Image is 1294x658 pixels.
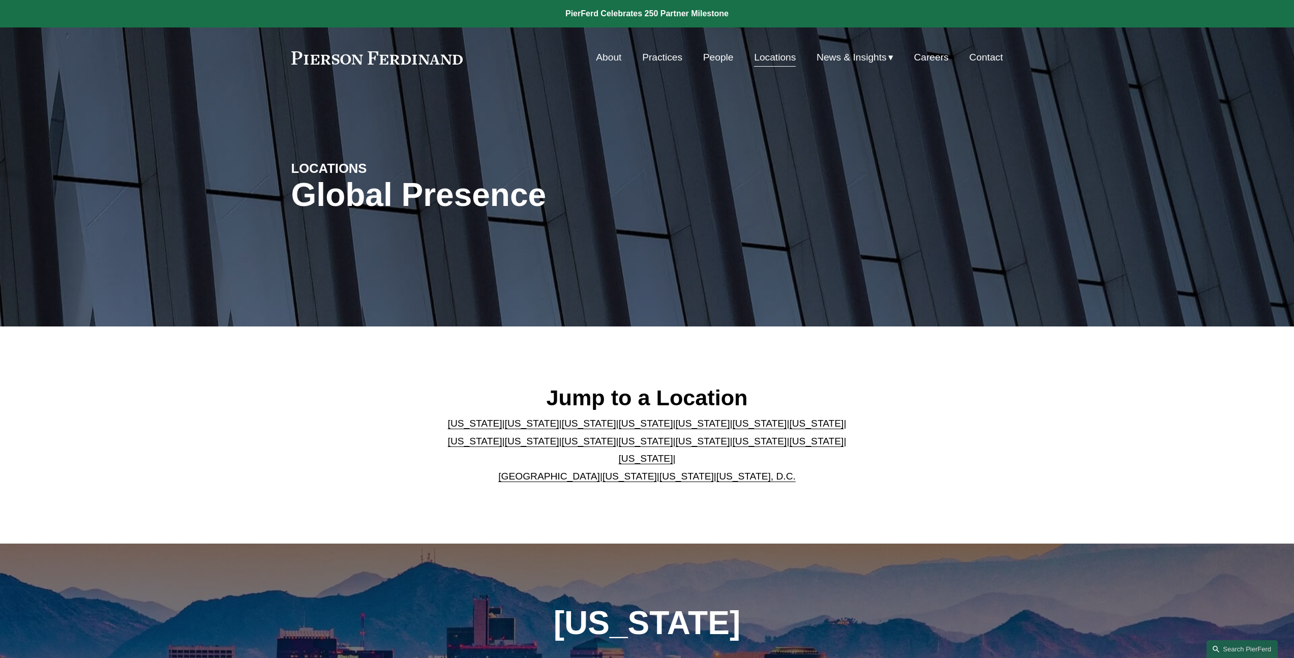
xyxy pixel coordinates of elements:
a: About [596,48,621,67]
a: [US_STATE] [562,418,616,429]
a: [US_STATE] [732,418,787,429]
a: [US_STATE] [732,436,787,446]
span: News & Insights [817,49,887,67]
h4: LOCATIONS [291,160,469,176]
a: [US_STATE] [619,418,673,429]
a: Contact [969,48,1003,67]
a: Careers [914,48,948,67]
a: folder dropdown [817,48,893,67]
a: Search this site [1207,640,1278,658]
a: [US_STATE] [675,418,730,429]
a: [US_STATE] [448,436,502,446]
a: [US_STATE] [505,418,559,429]
a: [GEOGRAPHIC_DATA] [498,471,600,482]
a: [US_STATE] [789,418,844,429]
a: [US_STATE] [619,436,673,446]
a: [US_STATE], D.C. [716,471,796,482]
a: Locations [754,48,796,67]
a: [US_STATE] [505,436,559,446]
a: People [703,48,734,67]
a: Practices [642,48,682,67]
a: [US_STATE] [789,436,844,446]
a: [US_STATE] [659,471,714,482]
a: [US_STATE] [675,436,730,446]
a: [US_STATE] [619,453,673,464]
p: | | | | | | | | | | | | | | | | | | [439,415,855,485]
h2: Jump to a Location [439,384,855,411]
a: [US_STATE] [603,471,657,482]
a: [US_STATE] [562,436,616,446]
h1: [US_STATE] [499,605,795,642]
h1: Global Presence [291,176,766,214]
a: [US_STATE] [448,418,502,429]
